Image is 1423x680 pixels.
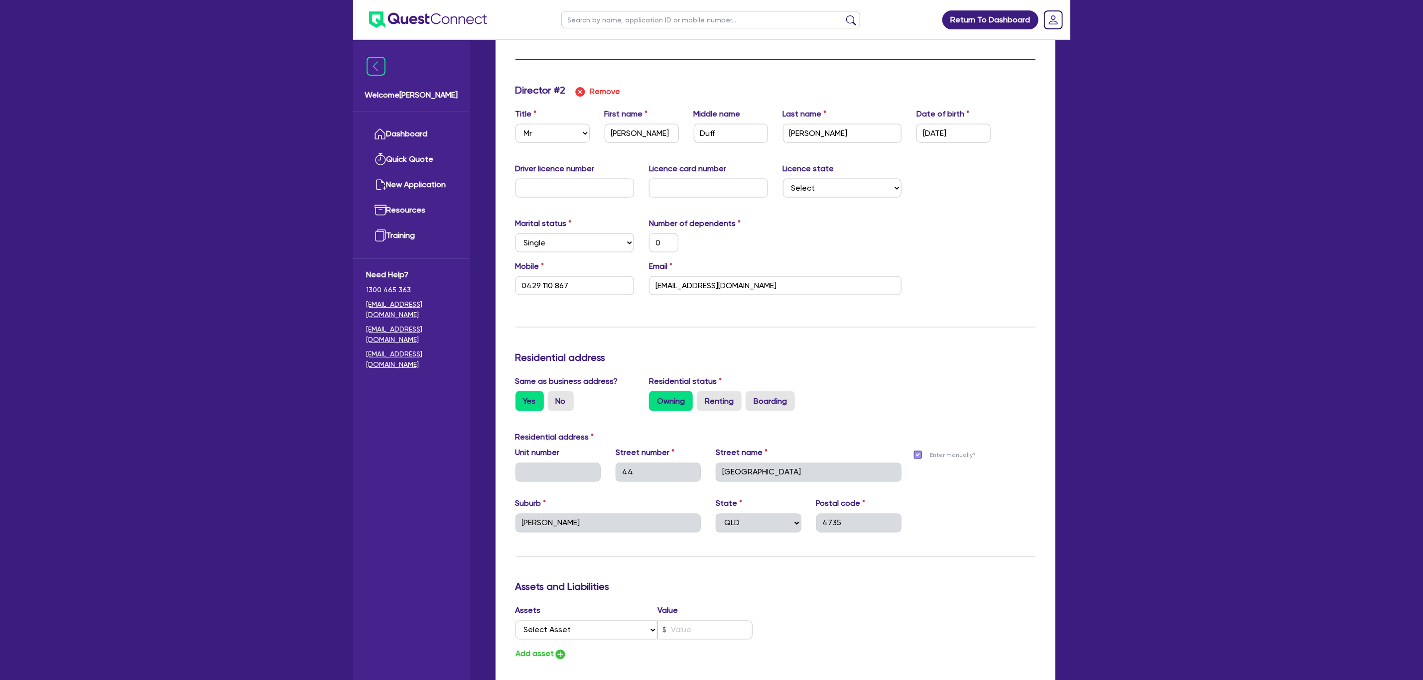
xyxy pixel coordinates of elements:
[367,147,457,172] a: Quick Quote
[554,649,566,661] img: icon-add
[365,89,458,101] span: Welcome [PERSON_NAME]
[657,621,753,640] input: Value
[516,498,546,510] label: Suburb
[783,163,834,175] label: Licence state
[375,229,387,241] img: training
[375,204,387,216] img: resources
[367,121,457,147] a: Dashboard
[548,391,574,411] label: No
[649,163,726,175] label: Licence card number
[942,10,1038,29] a: Return To Dashboard
[616,447,674,459] label: Street number
[561,11,860,28] input: Search by name, application ID or mobile number...
[369,11,487,28] img: quest-connect-logo-blue
[516,581,1035,593] h3: Assets and Liabilities
[367,324,457,345] a: [EMAIL_ADDRESS][DOMAIN_NAME]
[657,605,678,617] label: Value
[516,431,594,443] label: Residential address
[516,447,560,459] label: Unit number
[367,349,457,370] a: [EMAIL_ADDRESS][DOMAIN_NAME]
[916,124,991,143] input: DD / MM / YYYY
[516,163,595,175] label: Driver licence number
[516,375,618,387] label: Same as business address?
[697,391,742,411] label: Renting
[516,648,567,661] button: Add asset
[516,351,1035,363] h3: Residential address
[649,218,741,229] label: Number of dependents
[1040,7,1066,33] a: Dropdown toggle
[574,86,586,98] img: icon remove director
[367,223,457,248] a: Training
[516,605,658,617] label: Assets
[516,108,537,120] label: Title
[694,108,741,120] label: Middle name
[916,108,969,120] label: Date of birth
[605,108,648,120] label: First name
[516,218,572,229] label: Marital status
[783,108,827,120] label: Last name
[367,198,457,223] a: Resources
[375,179,387,191] img: new-application
[516,260,544,272] label: Mobile
[649,391,693,411] label: Owning
[367,172,457,198] a: New Application
[574,84,621,100] button: Remove
[367,285,457,295] span: 1300 465 363
[649,260,672,272] label: Email
[649,375,722,387] label: Residential status
[930,451,976,460] label: Enter manually?
[746,391,795,411] label: Boarding
[367,299,457,320] a: [EMAIL_ADDRESS][DOMAIN_NAME]
[375,153,387,165] img: quick-quote
[367,269,457,281] span: Need Help?
[516,84,566,96] h3: Director # 2
[716,447,768,459] label: Street name
[367,57,386,76] img: icon-menu-close
[816,498,866,510] label: Postal code
[516,391,544,411] label: Yes
[716,498,742,510] label: State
